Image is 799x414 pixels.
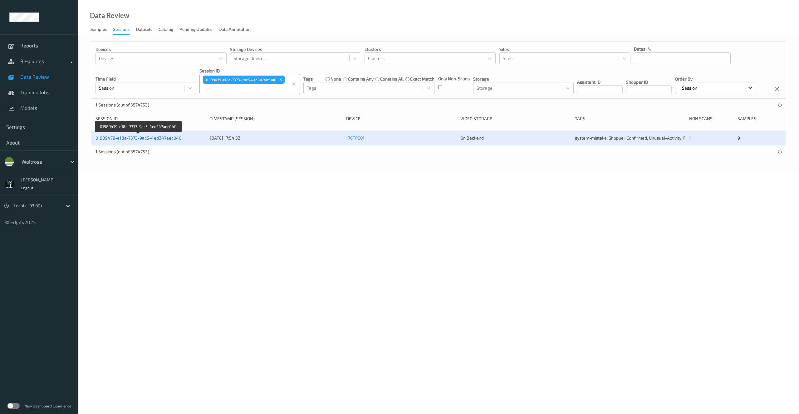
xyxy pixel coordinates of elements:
label: contains all [380,76,404,82]
a: Sessions [113,25,136,35]
div: Data Annotation [218,26,251,34]
p: 1 Sessions (out of 3574753) [96,102,149,108]
p: Clusters [365,46,496,52]
div: Session ID [96,116,205,122]
p: Session ID [199,68,300,74]
a: 01989479-e18a-7373-9ac5-4ed247aec040 [96,135,181,140]
a: Data Annotation [218,25,257,34]
div: Datasets [136,26,152,34]
label: none [331,76,341,82]
div: Timestamp (Session) [210,116,342,122]
div: Remove 01989479-e18a-7373-9ac5-4ed247aec040 [277,76,284,84]
p: 1 Sessions (out of 3574753) [96,149,149,155]
p: Sites [499,46,630,52]
div: Data Review [90,12,129,19]
div: Samples [738,116,782,122]
div: 01989479-e18a-7373-9ac5-4ed247aec040 [203,76,277,84]
div: Pending Updates [179,26,212,34]
p: Tags [303,76,313,82]
div: Sessions [113,26,130,35]
label: contains any [348,76,374,82]
p: Devices [96,46,227,52]
p: Shopper ID [626,79,672,85]
div: On Backend [460,135,570,141]
div: Non Scans [689,116,733,122]
p: Storage [473,76,574,82]
span: system-mistake, Shopper Confirmed, Unusual-Activity, Picklist item alert [575,135,717,140]
label: exact match [410,76,434,82]
p: Assistant ID [577,79,623,85]
div: [DATE] 17:54:32 [210,135,342,141]
span: 9 [738,135,740,140]
p: Only Non-Scans [438,76,470,82]
a: Datasets [136,25,159,34]
div: Catalog [159,26,173,34]
a: Samples [91,25,113,34]
p: Time Field [96,76,196,82]
a: Catalog [159,25,179,34]
div: Tags [575,116,685,122]
p: dates [634,46,645,52]
p: Order By [675,76,755,82]
div: Device [346,116,456,122]
div: Samples [91,26,107,34]
a: Pending Updates [179,25,218,34]
a: 176TP601 [346,135,365,140]
p: Session [680,85,699,91]
div: Video Storage [460,116,570,122]
span: 1 [689,135,691,140]
p: Storage Devices [230,46,361,52]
